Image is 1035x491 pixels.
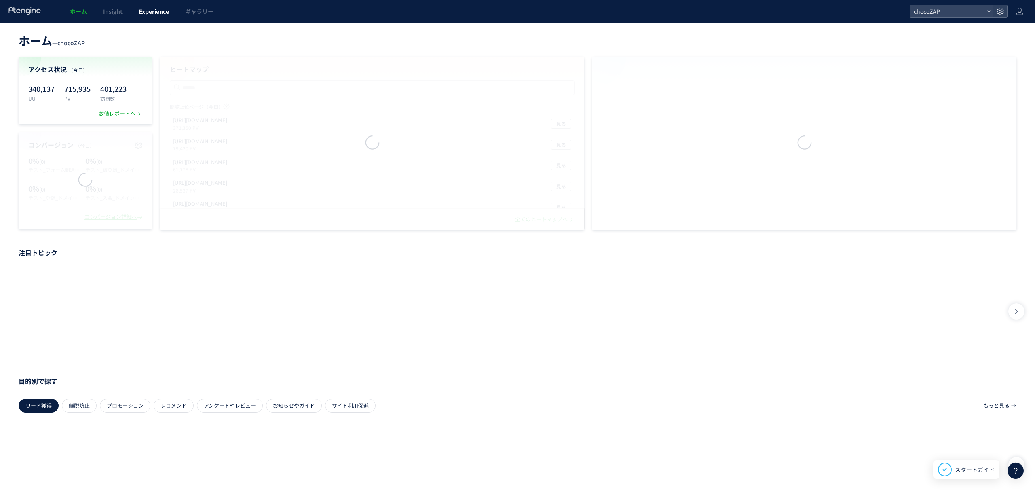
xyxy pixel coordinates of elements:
[325,399,376,413] div: サイト利用促進
[100,399,150,413] div: プロモーション
[19,375,1016,387] p: 目的別で探す
[983,399,1010,413] p: もっと見る
[19,32,52,49] span: ホーム
[28,82,55,95] p: 340,137
[955,466,995,474] span: スタートガイド
[266,399,322,413] div: お知らせやガイド
[57,39,85,47] span: chocoZAP
[185,7,213,15] span: ギャラリー
[1011,399,1016,413] p: →
[68,66,88,73] span: （今日）
[19,32,85,49] div: —
[911,5,983,17] span: chocoZAP
[100,95,127,102] p: 訪問数
[64,95,91,102] p: PV
[62,399,97,413] div: 離脱防止
[154,399,194,413] div: レコメンド
[103,7,123,15] span: Insight
[99,110,142,118] div: 数値レポートへ
[64,82,91,95] p: 715,935
[19,399,59,413] div: リード獲得
[28,95,55,102] p: UU
[139,7,169,15] span: Experience
[19,246,1016,259] p: 注目トピック
[28,65,142,74] h4: アクセス状況
[70,7,87,15] span: ホーム
[100,82,127,95] p: 401,223
[197,399,263,413] div: アンケートやレビュー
